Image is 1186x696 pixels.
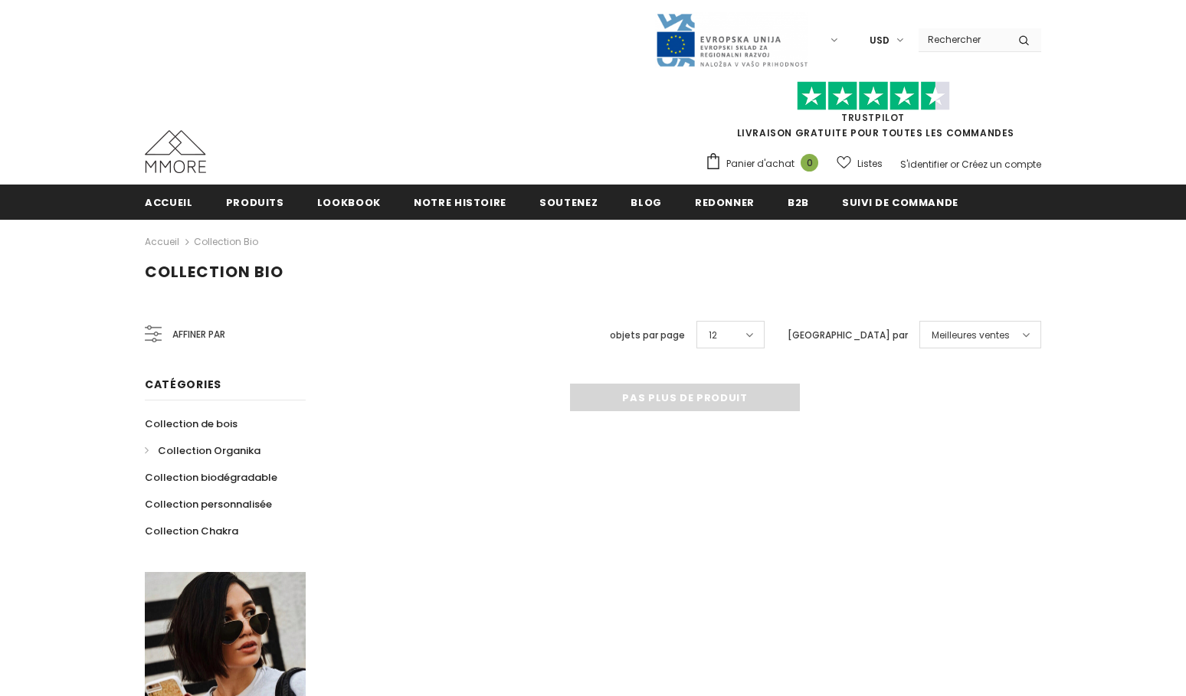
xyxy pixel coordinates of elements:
[539,195,598,210] span: soutenez
[145,470,277,485] span: Collection biodégradable
[932,328,1010,343] span: Meilleures ventes
[145,491,272,518] a: Collection personnalisée
[842,195,958,210] span: Suivi de commande
[900,158,948,171] a: S'identifier
[788,328,908,343] label: [GEOGRAPHIC_DATA] par
[414,195,506,210] span: Notre histoire
[857,156,883,172] span: Listes
[145,417,238,431] span: Collection de bois
[172,326,225,343] span: Affiner par
[950,158,959,171] span: or
[145,130,206,173] img: Cas MMORE
[705,88,1041,139] span: LIVRAISON GRATUITE POUR TOUTES LES COMMANDES
[145,185,193,219] a: Accueil
[919,28,1007,51] input: Search Site
[226,185,284,219] a: Produits
[655,33,808,46] a: Javni Razpis
[145,377,221,392] span: Catégories
[226,195,284,210] span: Produits
[194,235,258,248] a: Collection Bio
[837,150,883,177] a: Listes
[655,12,808,68] img: Javni Razpis
[317,185,381,219] a: Lookbook
[726,156,794,172] span: Panier d'achat
[962,158,1041,171] a: Créez un compte
[610,328,685,343] label: objets par page
[145,524,238,538] span: Collection Chakra
[145,497,272,511] span: Collection personnalisée
[145,464,277,491] a: Collection biodégradable
[145,410,238,437] a: Collection de bois
[145,437,260,464] a: Collection Organika
[870,33,889,48] span: USD
[145,233,179,251] a: Accueil
[705,152,826,175] a: Panier d'achat 0
[695,185,755,219] a: Redonner
[841,111,905,124] a: TrustPilot
[317,195,381,210] span: Lookbook
[695,195,755,210] span: Redonner
[539,185,598,219] a: soutenez
[788,185,809,219] a: B2B
[801,154,818,172] span: 0
[788,195,809,210] span: B2B
[631,185,662,219] a: Blog
[709,328,717,343] span: 12
[145,195,193,210] span: Accueil
[145,518,238,544] a: Collection Chakra
[414,185,506,219] a: Notre histoire
[631,195,662,210] span: Blog
[145,261,283,283] span: Collection Bio
[158,443,260,458] span: Collection Organika
[842,185,958,219] a: Suivi de commande
[797,81,950,111] img: Faites confiance aux étoiles pilotes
